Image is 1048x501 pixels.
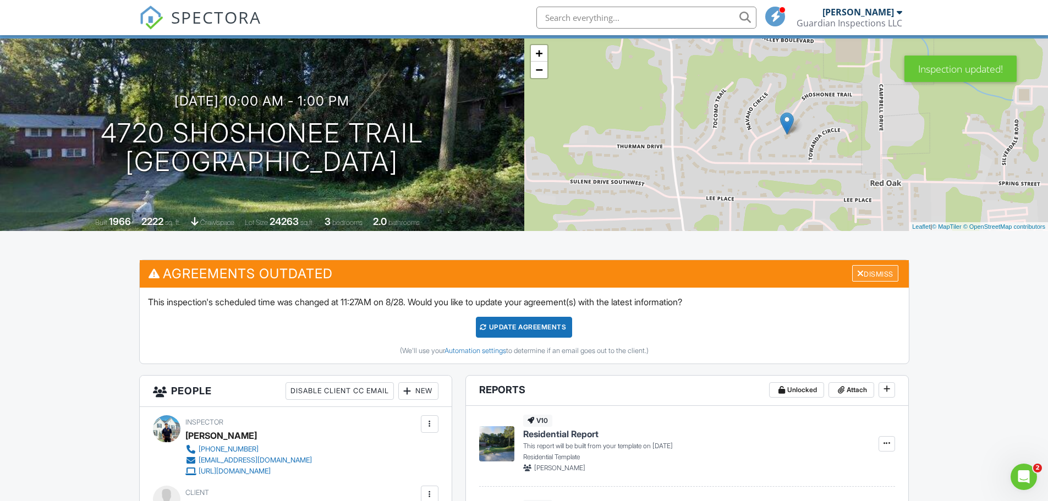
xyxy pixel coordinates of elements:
div: [EMAIL_ADDRESS][DOMAIN_NAME] [199,456,312,465]
a: © MapTiler [932,223,962,230]
a: [PHONE_NUMBER] [185,444,312,455]
div: Guardian Inspections LLC [797,18,902,29]
div: 1966 [109,216,131,227]
div: 24263 [270,216,299,227]
span: bathrooms [388,218,420,227]
a: © OpenStreetMap contributors [963,223,1045,230]
div: 3 [325,216,331,227]
input: Search everything... [536,7,756,29]
div: [PERSON_NAME] [822,7,894,18]
span: 2 [1033,464,1042,472]
span: SPECTORA [171,5,261,29]
iframe: Intercom live chat [1011,464,1037,490]
div: 2222 [141,216,163,227]
span: Built [95,218,107,227]
h3: People [140,376,452,407]
span: bedrooms [332,218,363,227]
a: Zoom out [531,62,547,78]
div: Dismiss [852,265,898,282]
a: [EMAIL_ADDRESS][DOMAIN_NAME] [185,455,312,466]
div: Inspection updated! [904,56,1017,82]
div: [URL][DOMAIN_NAME] [199,467,271,476]
span: Inspector [185,418,223,426]
a: Leaflet [912,223,930,230]
h3: [DATE] 10:00 am - 1:00 pm [174,93,349,108]
a: Automation settings [445,346,506,355]
div: [PHONE_NUMBER] [199,445,259,454]
span: sq. ft. [165,218,180,227]
span: sq.ft. [300,218,314,227]
h1: 4720 Shoshonee Trail [GEOGRAPHIC_DATA] [101,119,424,177]
a: SPECTORA [139,15,261,38]
span: crawlspace [200,218,234,227]
span: Client [185,488,209,497]
div: (We'll use your to determine if an email goes out to the client.) [148,346,901,355]
div: Update Agreements [476,317,572,338]
span: Lot Size [245,218,268,227]
a: Zoom in [531,45,547,62]
div: | [909,222,1048,232]
div: New [398,382,438,400]
div: [PERSON_NAME] [185,427,257,444]
div: 2.0 [373,216,387,227]
img: The Best Home Inspection Software - Spectora [139,5,163,30]
div: Disable Client CC Email [286,382,394,400]
a: [URL][DOMAIN_NAME] [185,466,312,477]
div: This inspection's scheduled time was changed at 11:27AM on 8/28. Would you like to update your ag... [140,288,909,364]
h3: Agreements Outdated [140,260,909,287]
